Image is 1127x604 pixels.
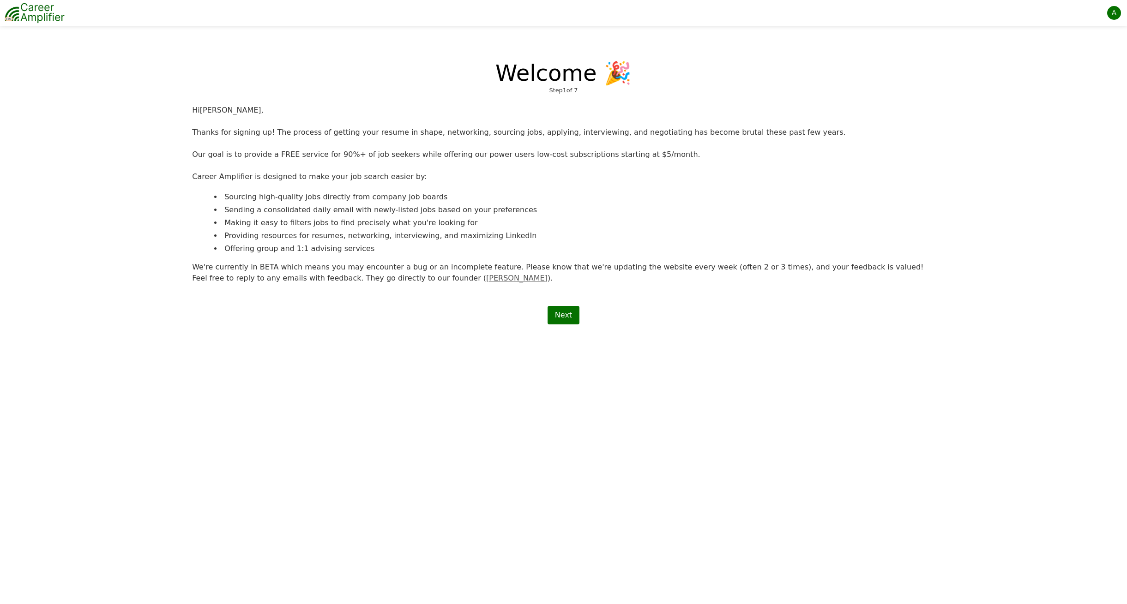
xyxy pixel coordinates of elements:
[1107,6,1121,20] div: A
[187,262,940,284] span: We're currently in BETA which means you may encounter a bug or an incomplete feature. Please know...
[548,306,579,324] a: Next
[5,1,65,24] img: career-amplifier-logo.png
[209,243,918,254] li: Offering group and 1:1 advising services
[187,88,940,94] div: Step 1 of 7
[209,230,918,241] li: Providing resources for resumes, networking, interviewing, and maximizing LinkedIn
[209,204,918,215] li: Sending a consolidated daily email with newly-listed jobs based on your preferences
[187,105,940,182] div: Hi [PERSON_NAME] , Thanks for signing up! The process of getting your resume in shape, networking...
[486,274,548,282] a: [PERSON_NAME]
[209,217,918,228] li: Making it easy to filters jobs to find precisely what you're looking for
[209,191,918,203] li: Sourcing high-quality jobs directly from company job boards
[187,62,940,84] div: Welcome 🎉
